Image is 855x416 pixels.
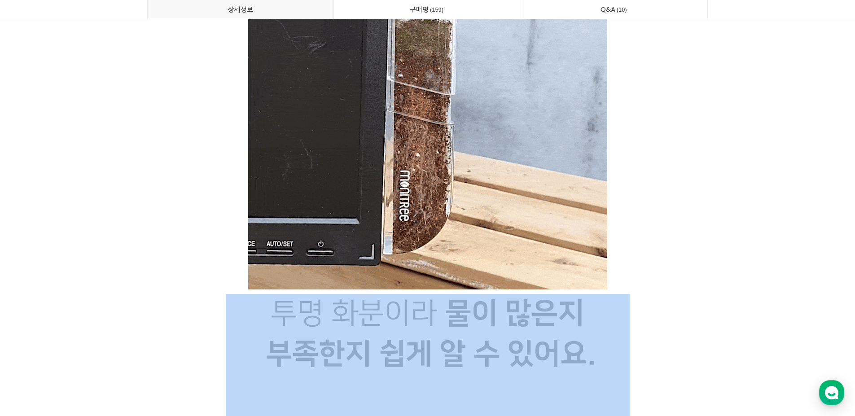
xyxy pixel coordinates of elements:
span: 159 [429,5,445,14]
a: 설정 [116,285,172,307]
span: 설정 [139,298,149,305]
a: 대화 [59,285,116,307]
a: 홈 [3,285,59,307]
span: 홈 [28,298,34,305]
span: 대화 [82,298,93,306]
span: 10 [615,5,628,14]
